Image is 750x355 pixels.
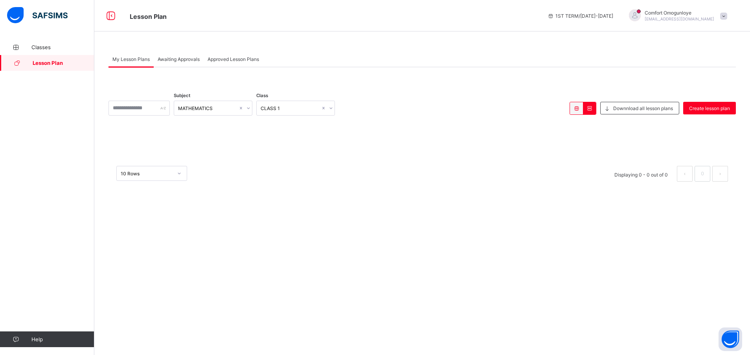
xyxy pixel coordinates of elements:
div: MATHEMATICS [178,105,238,111]
img: safsims [7,7,68,24]
li: Displaying 0 - 0 out of 0 [608,166,674,182]
span: Downnload all lesson plans [613,105,673,111]
span: Subject [174,93,190,98]
li: 上一页 [677,166,693,182]
button: prev page [677,166,693,182]
span: session/term information [548,13,613,19]
span: My Lesson Plans [112,56,150,62]
span: Awaiting Approvals [158,56,200,62]
button: Open asap [719,327,742,351]
div: CLASS 1 [261,105,320,111]
span: Class [256,93,268,98]
button: next page [712,166,728,182]
a: 0 [699,169,706,179]
div: ComfortOmogunloye [621,9,731,22]
span: [EMAIL_ADDRESS][DOMAIN_NAME] [645,17,714,21]
span: Create lesson plan [689,105,730,111]
span: Lesson Plan [33,60,94,66]
li: 下一页 [712,166,728,182]
div: 10 Rows [121,171,173,177]
span: Comfort Omogunloye [645,10,714,16]
span: Classes [31,44,94,50]
span: Lesson Plan [130,13,167,20]
li: 0 [695,166,710,182]
span: Help [31,336,94,342]
span: Approved Lesson Plans [208,56,259,62]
